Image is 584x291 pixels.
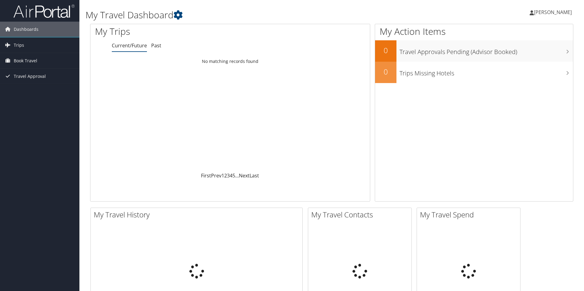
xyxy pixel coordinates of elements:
[232,172,235,179] a: 5
[375,67,396,77] h2: 0
[211,172,221,179] a: Prev
[90,56,370,67] td: No matching records found
[13,4,75,18] img: airportal-logo.png
[230,172,232,179] a: 4
[400,45,573,56] h3: Travel Approvals Pending (Advisor Booked)
[201,172,211,179] a: First
[400,66,573,78] h3: Trips Missing Hotels
[375,25,573,38] h1: My Action Items
[375,40,573,62] a: 0Travel Approvals Pending (Advisor Booked)
[375,45,396,56] h2: 0
[112,42,147,49] a: Current/Future
[94,209,302,220] h2: My Travel History
[14,38,24,53] span: Trips
[151,42,161,49] a: Past
[311,209,411,220] h2: My Travel Contacts
[86,9,414,21] h1: My Travel Dashboard
[250,172,259,179] a: Last
[14,22,38,37] span: Dashboards
[14,53,37,68] span: Book Travel
[221,172,224,179] a: 1
[224,172,227,179] a: 2
[14,69,46,84] span: Travel Approval
[239,172,250,179] a: Next
[235,172,239,179] span: …
[420,209,520,220] h2: My Travel Spend
[227,172,230,179] a: 3
[530,3,578,21] a: [PERSON_NAME]
[534,9,572,16] span: [PERSON_NAME]
[95,25,249,38] h1: My Trips
[375,62,573,83] a: 0Trips Missing Hotels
